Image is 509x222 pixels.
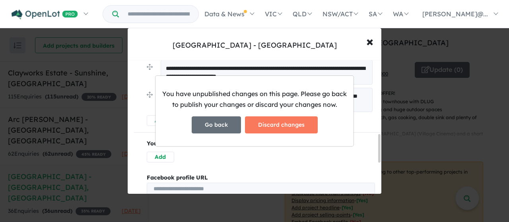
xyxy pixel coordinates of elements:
[245,116,318,133] button: Discard changes
[162,89,347,110] p: You have unpublished changes on this page. Please go back to publish your changes or discard your...
[422,10,488,18] span: [PERSON_NAME]@...
[192,116,241,133] button: Go back
[120,6,197,23] input: Try estate name, suburb, builder or developer
[12,10,78,19] img: Openlot PRO Logo White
